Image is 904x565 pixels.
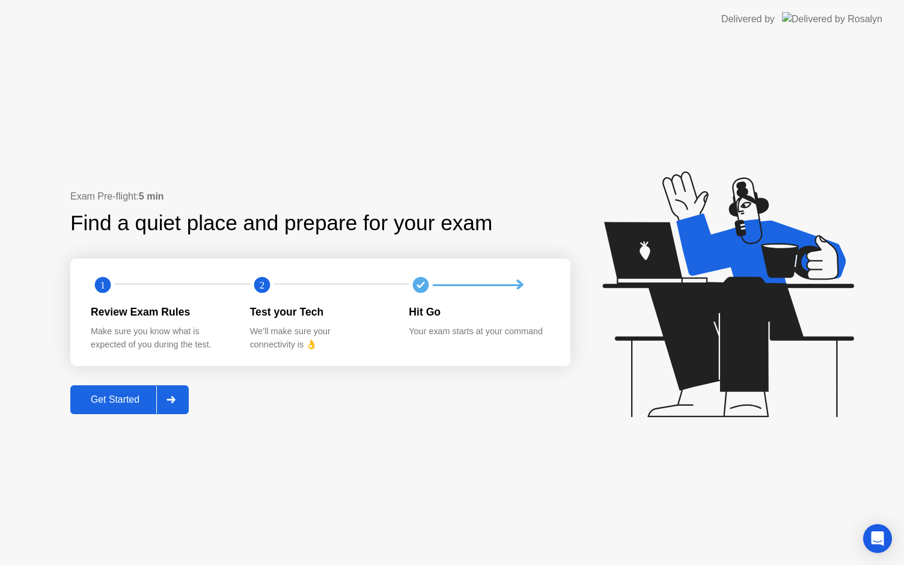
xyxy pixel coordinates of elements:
[250,325,390,351] div: We’ll make sure your connectivity is 👌
[139,191,164,201] b: 5 min
[250,304,390,320] div: Test your Tech
[721,12,775,26] div: Delivered by
[863,524,892,553] div: Open Intercom Messenger
[782,12,882,26] img: Delivered by Rosalyn
[70,385,189,414] button: Get Started
[74,394,156,405] div: Get Started
[91,325,231,351] div: Make sure you know what is expected of you during the test.
[409,325,549,338] div: Your exam starts at your command
[70,189,570,204] div: Exam Pre-flight:
[260,279,264,291] text: 2
[70,207,494,239] div: Find a quiet place and prepare for your exam
[409,304,549,320] div: Hit Go
[91,304,231,320] div: Review Exam Rules
[100,279,105,291] text: 1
